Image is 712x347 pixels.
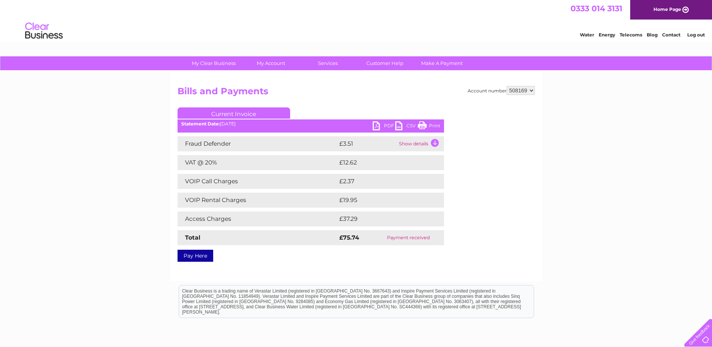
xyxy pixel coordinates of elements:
a: Water [580,32,594,38]
b: Statement Date: [181,121,220,127]
td: VOIP Rental Charges [178,193,337,208]
div: Clear Business is a trading name of Verastar Limited (registered in [GEOGRAPHIC_DATA] No. 3667643... [179,4,534,36]
div: [DATE] [178,121,444,127]
td: £12.62 [337,155,428,170]
h2: Bills and Payments [178,86,535,100]
a: Services [297,56,359,70]
a: Blog [647,32,658,38]
a: PDF [373,121,395,132]
td: Payment received [373,230,444,245]
a: Print [418,121,440,132]
a: Telecoms [620,32,642,38]
td: £2.37 [337,174,426,189]
td: Show details [397,136,444,151]
td: £3.51 [337,136,397,151]
strong: Total [185,234,200,241]
td: £37.29 [337,211,429,226]
strong: £75.74 [339,234,359,241]
a: Contact [662,32,680,38]
a: Make A Payment [411,56,473,70]
a: Log out [687,32,705,38]
img: logo.png [25,20,63,42]
a: Customer Help [354,56,416,70]
a: Pay Here [178,250,213,262]
a: My Account [240,56,302,70]
a: 0333 014 3131 [571,4,622,13]
td: Fraud Defender [178,136,337,151]
td: £19.95 [337,193,428,208]
td: VAT @ 20% [178,155,337,170]
div: Account number [468,86,535,95]
td: Access Charges [178,211,337,226]
a: CSV [395,121,418,132]
td: VOIP Call Charges [178,174,337,189]
a: My Clear Business [183,56,245,70]
a: Energy [599,32,615,38]
a: Current Invoice [178,107,290,119]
